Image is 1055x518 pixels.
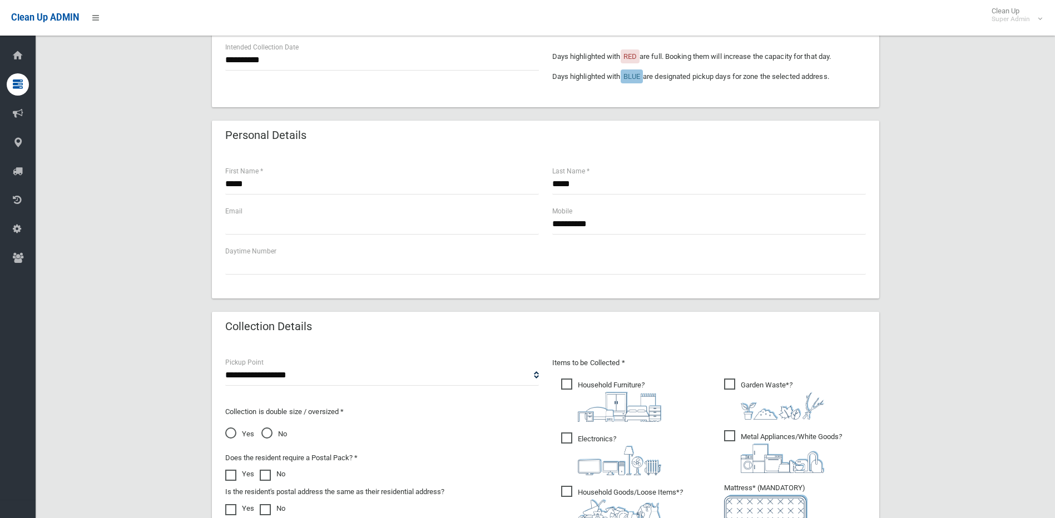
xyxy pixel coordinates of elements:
[741,381,824,420] i: ?
[992,15,1030,23] small: Super Admin
[225,451,358,465] label: Does the resident require a Postal Pack? *
[552,356,866,370] p: Items to be Collected *
[212,316,325,337] header: Collection Details
[986,7,1041,23] span: Clean Up
[225,467,254,481] label: Yes
[741,392,824,420] img: 4fd8a5c772b2c999c83690221e5242e0.png
[578,435,661,475] i: ?
[578,381,661,422] i: ?
[225,405,539,419] p: Collection is double size / oversized *
[260,502,285,515] label: No
[578,446,661,475] img: 394712a680b73dbc3d2a6a3a7ffe5a07.png
[225,485,444,499] label: Is the resident's postal address the same as their residential address?
[225,427,254,441] span: Yes
[623,72,640,81] span: BLUE
[261,427,287,441] span: No
[561,378,661,422] span: Household Furniture
[552,50,866,63] p: Days highlighted with are full. Booking them will increase the capacity for that day.
[212,124,320,146] header: Personal Details
[552,70,866,83] p: Days highlighted with are designated pickup days for zone the selected address.
[741,432,842,473] i: ?
[578,392,661,422] img: aa9efdbe659d29b613fca23ba79d85cb.png
[623,52,637,61] span: RED
[741,444,824,473] img: 36c1b0289cb1767239cdd3de9e694f19.png
[11,12,79,23] span: Clean Up ADMIN
[724,430,842,473] span: Metal Appliances/White Goods
[260,467,285,481] label: No
[225,502,254,515] label: Yes
[561,432,661,475] span: Electronics
[724,378,824,420] span: Garden Waste*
